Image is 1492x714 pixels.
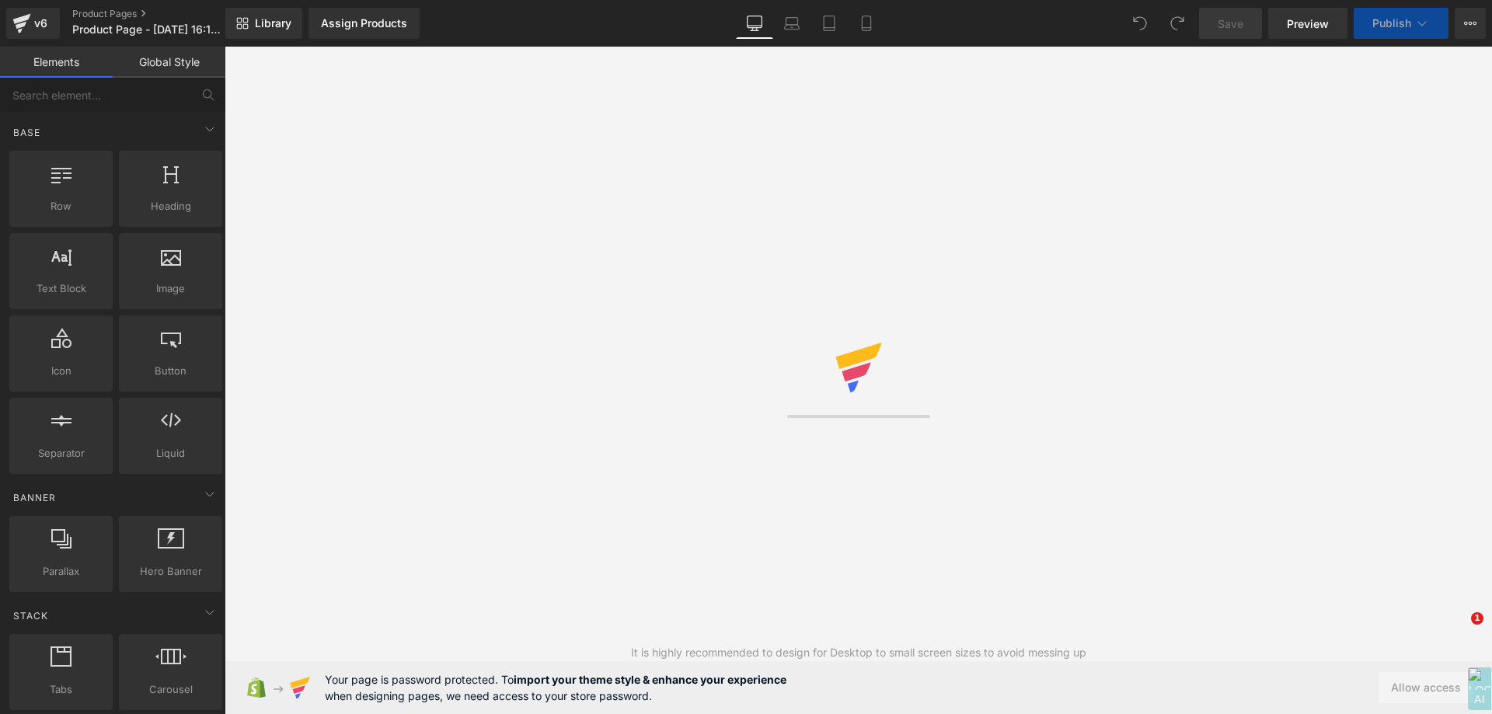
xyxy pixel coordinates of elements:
span: Icon [14,363,108,379]
button: Publish [1354,8,1448,39]
a: Global Style [113,47,225,78]
button: Redo [1162,8,1193,39]
span: Hero Banner [124,563,218,580]
button: Allow access [1379,672,1473,703]
span: Image [124,280,218,297]
a: Tablet [810,8,848,39]
span: Parallax [14,563,108,580]
span: Stack [12,608,50,623]
span: 1 [1471,612,1483,625]
span: Preview [1287,16,1329,32]
a: Preview [1268,8,1347,39]
span: Banner [12,490,58,505]
span: Library [255,16,291,30]
div: v6 [31,13,51,33]
button: More [1455,8,1486,39]
span: Heading [124,198,218,214]
a: Desktop [736,8,773,39]
span: Separator [14,445,108,461]
a: Laptop [773,8,810,39]
span: Text Block [14,280,108,297]
span: Liquid [124,445,218,461]
span: Save [1218,16,1243,32]
button: Undo [1124,8,1156,39]
a: Mobile [848,8,885,39]
a: Product Pages [72,8,251,20]
span: Carousel [124,681,218,698]
div: It is highly recommended to design for Desktop to small screen sizes to avoid messing up [631,644,1086,661]
div: Assign Products [321,17,407,30]
strong: import your theme style & enhance your experience [514,673,786,686]
span: Product Page - [DATE] 16:17:16 [72,23,221,36]
span: Row [14,198,108,214]
span: Button [124,363,218,379]
a: v6 [6,8,60,39]
span: Publish [1372,17,1411,30]
span: Your page is password protected. To when designing pages, we need access to your store password. [325,671,786,704]
span: Base [12,125,42,140]
iframe: Intercom live chat [1439,612,1476,650]
a: New Library [225,8,302,39]
span: Tabs [14,681,108,698]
